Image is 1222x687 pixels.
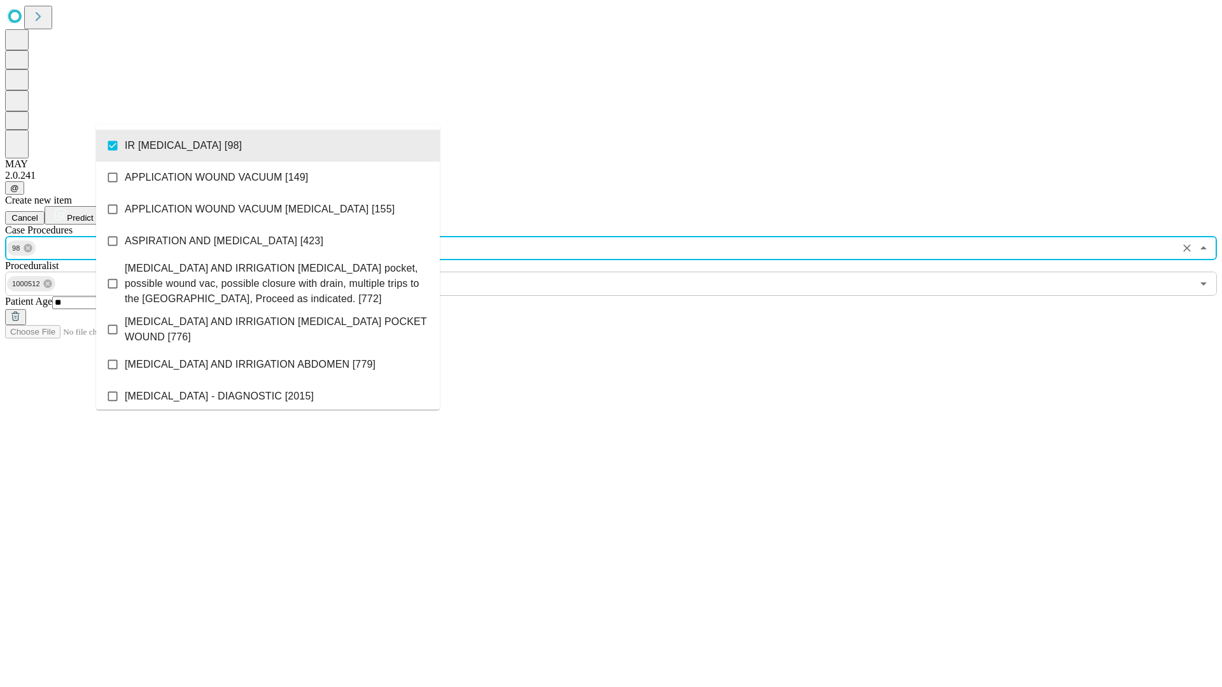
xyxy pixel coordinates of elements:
[5,260,59,271] span: Proceduralist
[1178,239,1196,257] button: Clear
[5,211,45,225] button: Cancel
[125,357,376,372] span: [MEDICAL_DATA] AND IRRIGATION ABDOMEN [779]
[1195,239,1212,257] button: Close
[5,225,73,235] span: Scheduled Procedure
[45,206,103,225] button: Predict
[125,138,242,153] span: IR [MEDICAL_DATA] [98]
[7,241,25,256] span: 98
[5,170,1217,181] div: 2.0.241
[67,213,93,223] span: Predict
[125,261,430,307] span: [MEDICAL_DATA] AND IRRIGATION [MEDICAL_DATA] pocket, possible wound vac, possible closure with dr...
[5,296,52,307] span: Patient Age
[7,276,55,291] div: 1000512
[125,389,314,404] span: [MEDICAL_DATA] - DIAGNOSTIC [2015]
[5,158,1217,170] div: MAY
[1195,275,1212,293] button: Open
[5,195,72,205] span: Create new item
[11,213,38,223] span: Cancel
[125,233,323,249] span: ASPIRATION AND [MEDICAL_DATA] [423]
[7,277,45,291] span: 1000512
[7,240,36,256] div: 98
[125,314,430,345] span: [MEDICAL_DATA] AND IRRIGATION [MEDICAL_DATA] POCKET WOUND [776]
[125,170,308,185] span: APPLICATION WOUND VACUUM [149]
[10,183,19,193] span: @
[125,202,395,217] span: APPLICATION WOUND VACUUM [MEDICAL_DATA] [155]
[5,181,24,195] button: @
